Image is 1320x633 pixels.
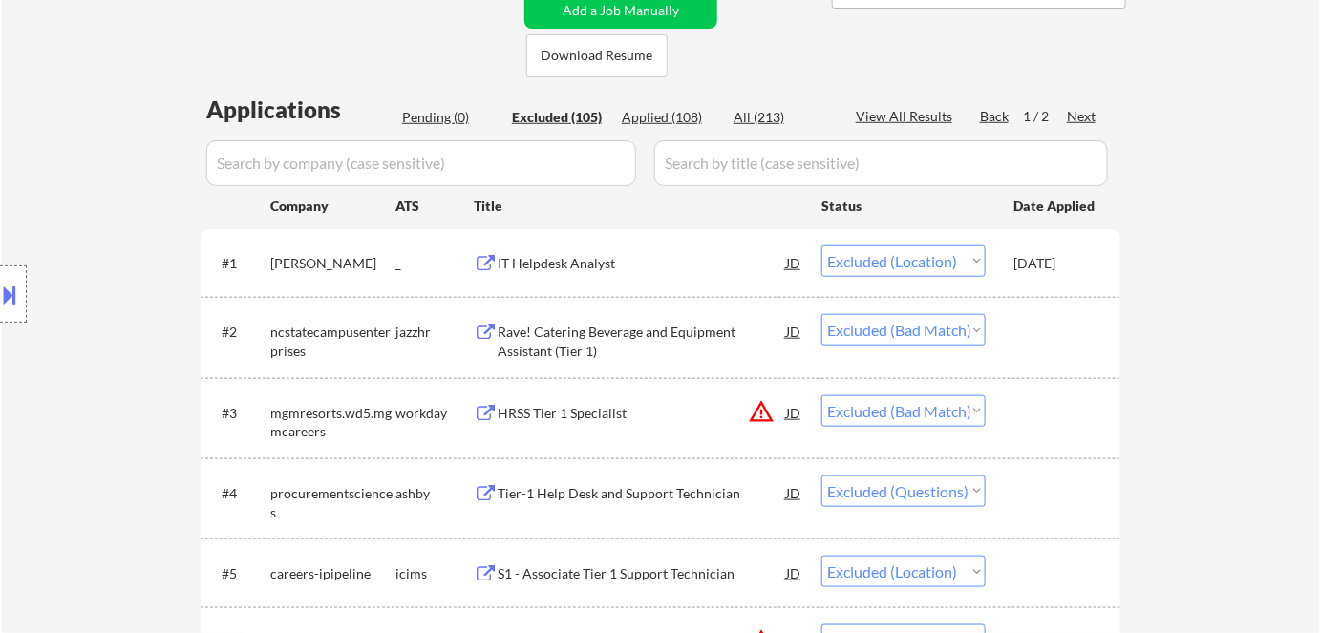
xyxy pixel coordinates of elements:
[748,398,775,425] button: warning_amber
[784,475,803,510] div: JD
[856,107,958,126] div: View All Results
[1023,107,1067,126] div: 1 / 2
[498,404,786,423] div: HRSS Tier 1 Specialist
[784,245,803,280] div: JD
[222,564,255,583] div: #5
[498,564,786,583] div: S1 - Associate Tier 1 Support Technician
[270,484,395,521] div: procurementsciences
[784,395,803,430] div: JD
[395,197,474,216] div: ATS
[498,254,786,273] div: IT Helpdesk Analyst
[1067,107,1097,126] div: Next
[270,564,395,583] div: careers-ipipeline
[784,314,803,348] div: JD
[395,254,474,273] div: _
[1013,254,1097,273] div: [DATE]
[402,108,498,127] div: Pending (0)
[622,108,717,127] div: Applied (108)
[784,556,803,590] div: JD
[498,484,786,503] div: Tier-1 Help Desk and Support Technician
[395,484,474,503] div: ashby
[206,140,636,186] input: Search by company (case sensitive)
[1013,197,1097,216] div: Date Applied
[734,108,829,127] div: All (213)
[395,564,474,583] div: icims
[222,484,255,503] div: #4
[980,107,1011,126] div: Back
[474,197,803,216] div: Title
[395,404,474,423] div: workday
[395,323,474,342] div: jazzhr
[206,98,395,121] div: Applications
[498,323,786,360] div: Rave! Catering Beverage and Equipment Assistant (Tier 1)
[526,34,668,77] button: Download Resume
[512,108,607,127] div: Excluded (105)
[654,140,1108,186] input: Search by title (case sensitive)
[821,188,986,222] div: Status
